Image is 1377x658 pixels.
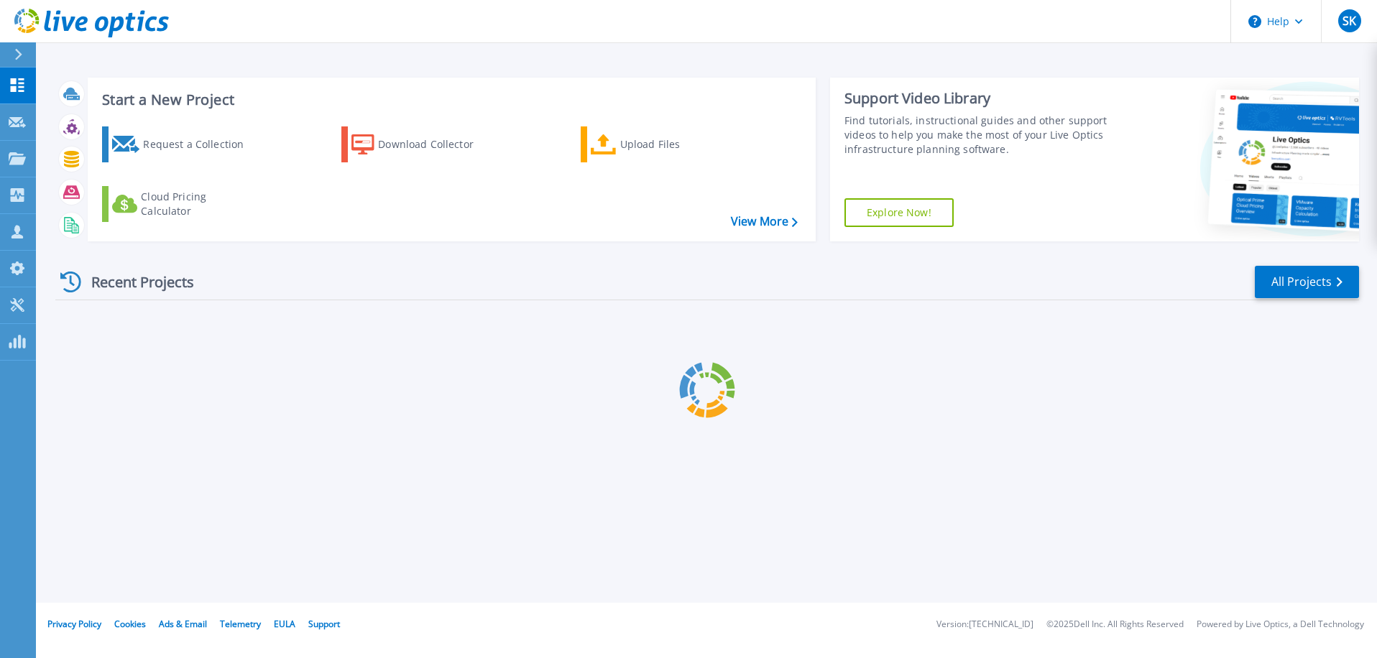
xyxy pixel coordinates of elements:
a: All Projects [1255,266,1359,298]
a: Support [308,618,340,630]
a: EULA [274,618,295,630]
a: Upload Files [581,126,741,162]
a: View More [731,215,798,228]
div: Support Video Library [844,89,1114,108]
div: Find tutorials, instructional guides and other support videos to help you make the most of your L... [844,113,1114,157]
a: Ads & Email [159,618,207,630]
div: Upload Files [620,130,735,159]
a: Cloud Pricing Calculator [102,186,262,222]
span: SK [1343,15,1356,27]
div: Request a Collection [143,130,258,159]
li: Powered by Live Optics, a Dell Technology [1197,620,1364,629]
h3: Start a New Project [102,92,797,108]
a: Download Collector [341,126,502,162]
a: Explore Now! [844,198,954,227]
div: Download Collector [378,130,493,159]
li: Version: [TECHNICAL_ID] [936,620,1033,629]
a: Privacy Policy [47,618,101,630]
div: Recent Projects [55,264,213,300]
li: © 2025 Dell Inc. All Rights Reserved [1046,620,1184,629]
a: Request a Collection [102,126,262,162]
a: Telemetry [220,618,261,630]
div: Cloud Pricing Calculator [141,190,256,218]
a: Cookies [114,618,146,630]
